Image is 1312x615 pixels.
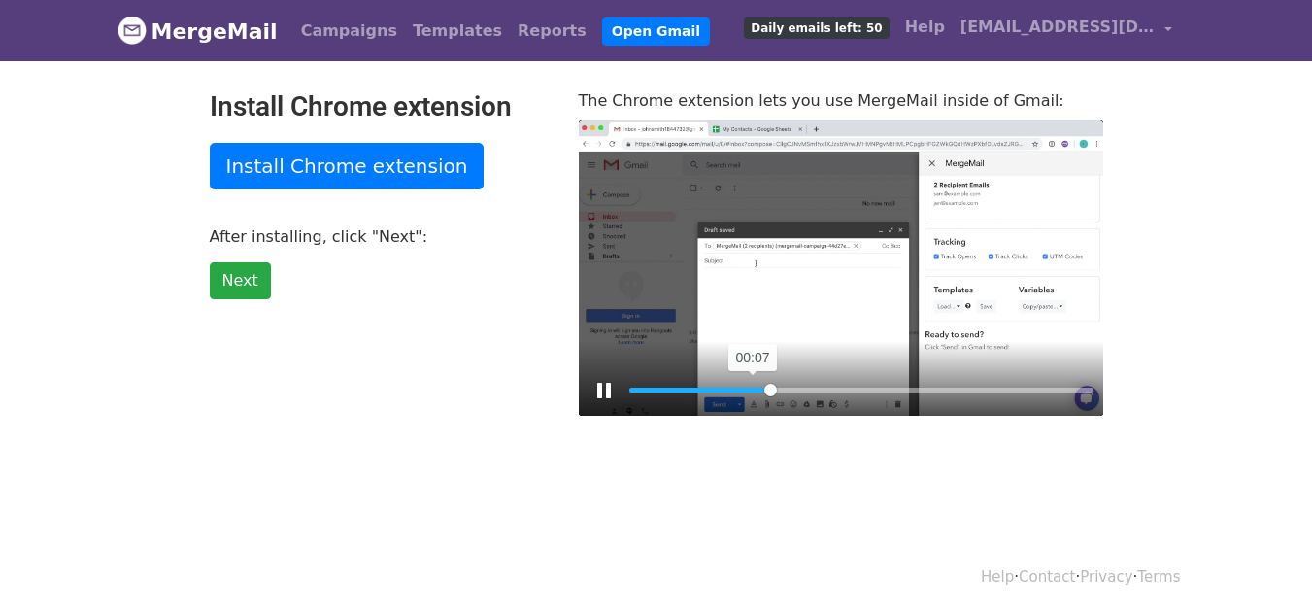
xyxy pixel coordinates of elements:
p: The Chrome extension lets you use MergeMail inside of Gmail: [579,90,1103,111]
h2: Install Chrome extension [210,90,550,123]
a: Reports [510,12,594,51]
a: Templates [405,12,510,51]
a: Privacy [1080,568,1132,586]
input: Seek [629,381,1093,399]
a: Help [897,8,953,47]
button: Play [589,375,620,406]
a: MergeMail [118,11,278,51]
span: Daily emails left: 50 [744,17,889,39]
a: [EMAIL_ADDRESS][DOMAIN_NAME] [953,8,1180,53]
a: Next [210,262,271,299]
p: After installing, click "Next": [210,226,550,247]
a: Terms [1137,568,1180,586]
a: Install Chrome extension [210,143,485,189]
span: [EMAIL_ADDRESS][DOMAIN_NAME] [960,16,1155,39]
a: Contact [1019,568,1075,586]
a: Help [981,568,1014,586]
a: Campaigns [293,12,405,51]
iframe: Chat Widget [1215,522,1312,615]
a: Open Gmail [602,17,710,46]
img: MergeMail logo [118,16,147,45]
a: Daily emails left: 50 [736,8,896,47]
